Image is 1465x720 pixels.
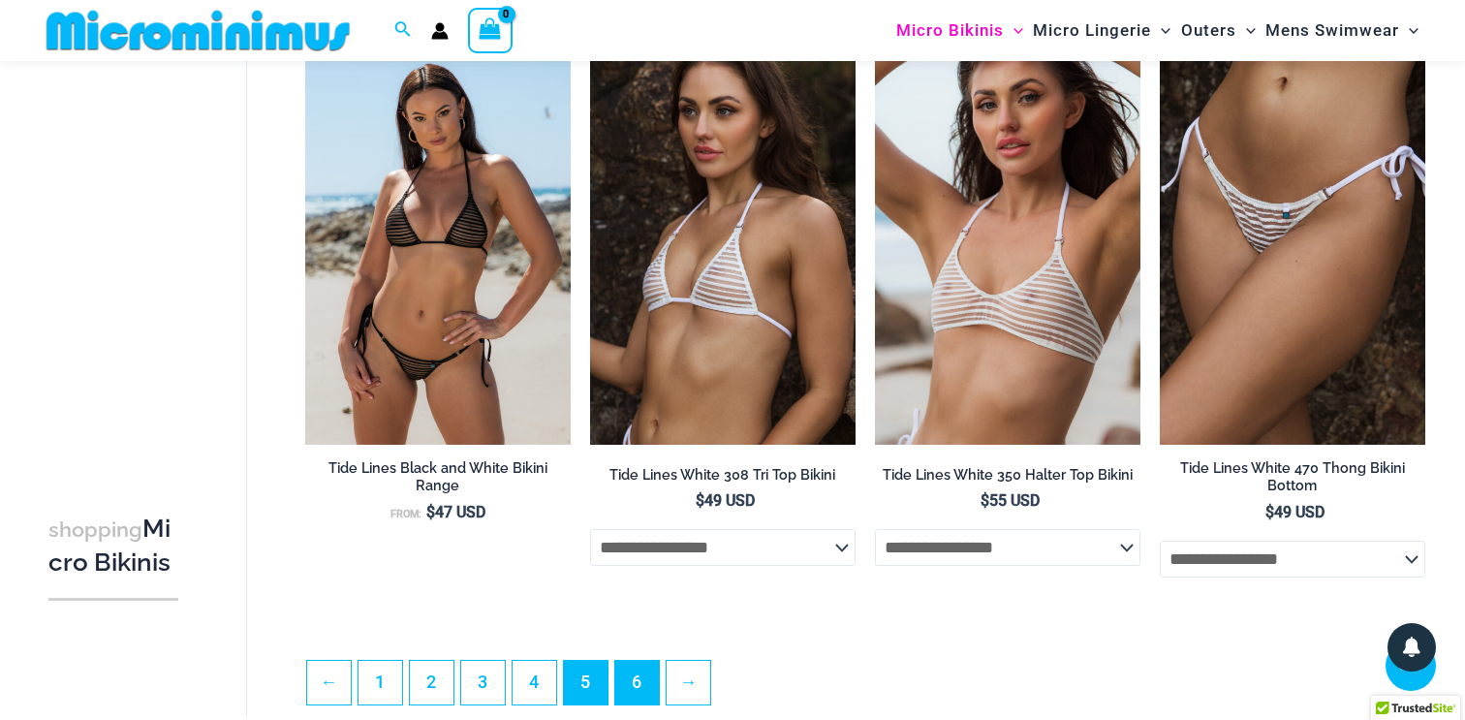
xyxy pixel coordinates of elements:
span: Menu Toggle [1399,6,1418,55]
a: ← [307,661,351,704]
img: MM SHOP LOGO FLAT [39,9,358,52]
a: Tide Lines White 470 Thong Bikini Bottom [1160,459,1425,503]
bdi: 49 USD [696,491,755,510]
a: Page 3 [461,661,505,704]
h2: Tide Lines White 350 Halter Top Bikini [875,466,1140,485]
a: Search icon link [394,18,412,43]
a: Tide Lines White 308 Tri Top Bikini [590,466,856,491]
span: Page 5 [564,661,608,704]
a: Tide Lines White 470 Thong 01Tide Lines White 470 Thong 02Tide Lines White 470 Thong 02 [1160,47,1425,445]
a: Tide Lines Black 308 Tri Top 470 Thong 01Tide Lines White 308 Tri Top 470 Thong 03Tide Lines Whit... [305,47,571,445]
span: Micro Bikinis [896,6,1004,55]
a: → [667,661,710,704]
span: Menu Toggle [1004,6,1023,55]
nav: Product Pagination [305,660,1425,716]
span: shopping [48,517,142,542]
bdi: 55 USD [981,491,1040,510]
h2: Tide Lines Black and White Bikini Range [305,459,571,495]
span: $ [981,491,989,510]
span: From: [390,508,421,520]
span: Menu Toggle [1236,6,1256,55]
a: Page 6 [615,661,659,704]
a: Tide Lines White 350 Halter Top 01Tide Lines White 350 Halter Top 480 MicroTide Lines White 350 H... [875,47,1140,445]
a: OutersMenu ToggleMenu Toggle [1176,6,1261,55]
iframe: TrustedSite Certified [48,65,223,453]
span: $ [426,503,435,521]
img: Tide Lines Black 308 Tri Top 470 Thong 01 [305,47,571,445]
img: Tide Lines White 308 Tri Top 01 [590,47,856,445]
bdi: 47 USD [426,503,485,521]
span: Mens Swimwear [1265,6,1399,55]
a: Account icon link [431,22,449,40]
img: Tide Lines White 350 Halter Top 01 [875,47,1140,445]
a: Tide Lines White 308 Tri Top 01Tide Lines White 308 Tri Top 480 Micro 04Tide Lines White 308 Tri ... [590,47,856,445]
h2: Tide Lines White 470 Thong Bikini Bottom [1160,459,1425,495]
nav: Site Navigation [888,3,1426,58]
span: $ [1265,503,1274,521]
bdi: 49 USD [1265,503,1325,521]
a: Micro BikinisMenu ToggleMenu Toggle [891,6,1028,55]
a: Micro LingerieMenu ToggleMenu Toggle [1028,6,1175,55]
h3: Micro Bikinis [48,513,178,579]
span: Micro Lingerie [1033,6,1151,55]
a: Page 1 [358,661,402,704]
span: $ [696,491,704,510]
a: Tide Lines White 350 Halter Top Bikini [875,466,1140,491]
a: Page 4 [513,661,556,704]
a: Page 2 [410,661,453,704]
a: View Shopping Cart, empty [468,8,513,52]
a: Tide Lines Black and White Bikini Range [305,459,571,503]
a: Mens SwimwearMenu ToggleMenu Toggle [1261,6,1423,55]
span: Outers [1181,6,1236,55]
img: Tide Lines White 470 Thong 01 [1160,47,1425,445]
span: Menu Toggle [1151,6,1170,55]
h2: Tide Lines White 308 Tri Top Bikini [590,466,856,485]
